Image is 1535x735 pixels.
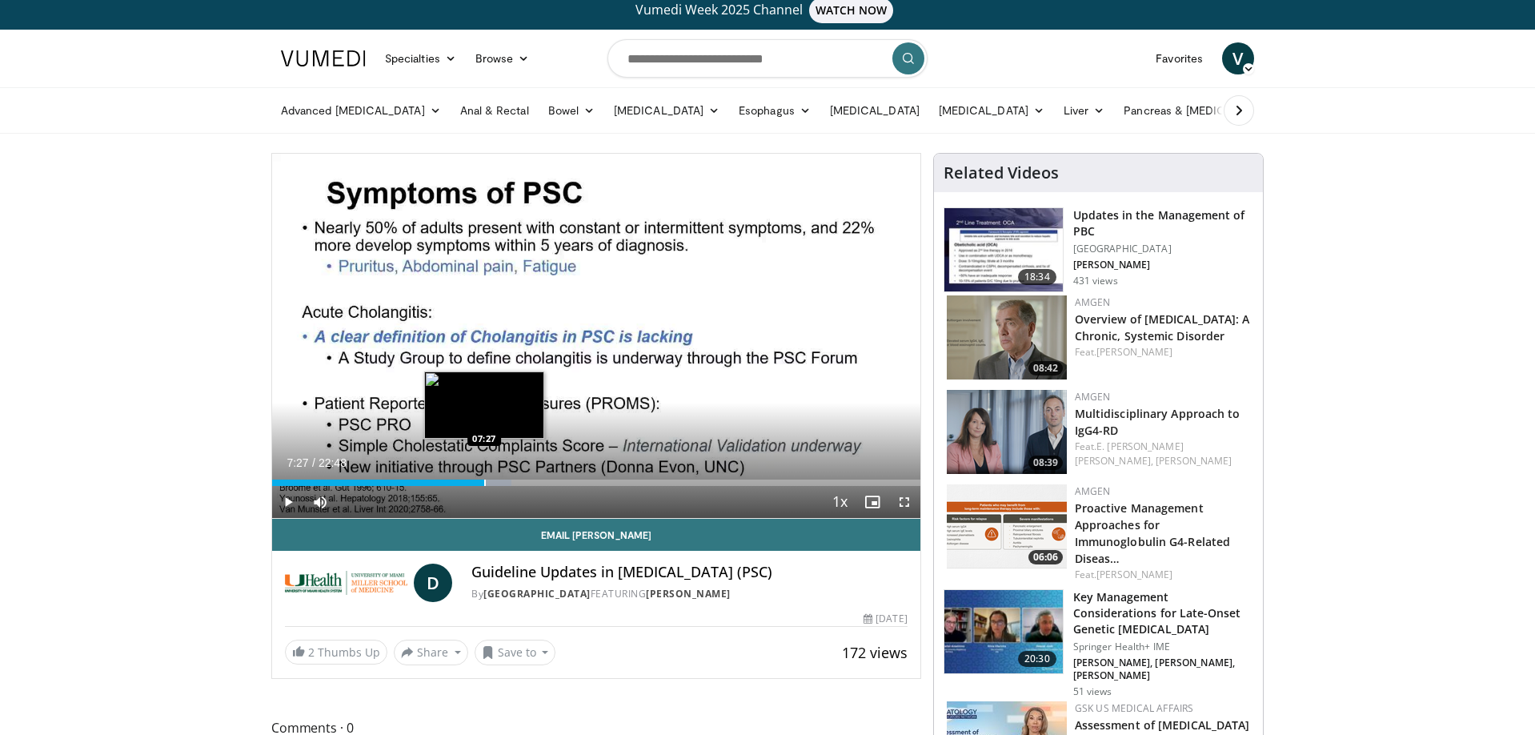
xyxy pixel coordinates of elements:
[285,564,407,602] img: University of Miami
[272,480,920,486] div: Progress Bar
[414,564,452,602] a: D
[312,456,315,469] span: /
[471,587,907,601] div: By FEATURING
[646,587,731,600] a: [PERSON_NAME]
[1075,345,1250,359] div: Feat.
[272,486,304,518] button: Play
[1075,295,1111,309] a: Amgen
[1075,440,1184,468] a: E. [PERSON_NAME] [PERSON_NAME],
[466,42,539,74] a: Browse
[1075,406,1240,438] a: Multidisciplinary Approach to IgG4-RD
[856,486,888,518] button: Enable picture-in-picture mode
[1114,94,1301,127] a: Pancreas & [MEDICAL_DATA]
[394,640,468,665] button: Share
[475,640,556,665] button: Save to
[471,564,907,581] h4: Guideline Updates in [MEDICAL_DATA] (PSC)
[947,390,1067,474] img: 04ce378e-5681-464e-a54a-15375da35326.png.150x105_q85_crop-smart_upscale.png
[1028,361,1063,376] span: 08:42
[1073,641,1253,653] p: Springer Health+ IME
[1096,568,1172,581] a: [PERSON_NAME]
[1146,42,1212,74] a: Favorites
[483,587,591,600] a: [GEOGRAPHIC_DATA]
[944,163,1059,183] h4: Related Videos
[944,208,1063,291] img: 5cf47cf8-5b4c-4c40-a1d9-4c8d132695a9.150x105_q85_crop-smart_upscale.jpg
[1028,456,1063,470] span: 08:39
[607,39,928,78] input: Search topics, interventions
[285,640,387,665] a: 2 Thumbs Up
[944,590,1063,673] img: beaec1a9-1a09-4975-8157-4df5edafc3c8.150x105_q85_crop-smart_upscale.jpg
[272,519,920,551] a: Email [PERSON_NAME]
[1156,454,1232,468] a: [PERSON_NAME]
[1018,651,1056,667] span: 20:30
[1096,345,1172,359] a: [PERSON_NAME]
[1075,390,1111,404] a: Amgen
[842,643,908,662] span: 172 views
[947,484,1067,568] img: b07e8bac-fd62-4609-bac4-e65b7a485b7c.png.150x105_q85_crop-smart_upscale.png
[1075,568,1250,582] div: Feat.
[1073,685,1112,698] p: 51 views
[947,390,1067,474] a: 08:39
[1075,440,1250,468] div: Feat.
[375,42,466,74] a: Specialties
[729,94,820,127] a: Esophagus
[308,645,315,660] span: 2
[287,456,308,469] span: 7:27
[944,589,1253,698] a: 20:30 Key Management Considerations for Late-Onset Genetic [MEDICAL_DATA] Springer Health+ IME [P...
[1075,500,1231,566] a: Proactive Management Approaches for Immunoglobulin G4-Related Diseas…
[929,94,1054,127] a: [MEDICAL_DATA]
[1073,589,1253,637] h3: Key Management Considerations for Late-Onset Genetic [MEDICAL_DATA]
[1222,42,1254,74] a: V
[944,207,1253,292] a: 18:34 Updates in the Management of PBC [GEOGRAPHIC_DATA] [PERSON_NAME] 431 views
[1073,207,1253,239] h3: Updates in the Management of PBC
[824,486,856,518] button: Playback Rate
[1054,94,1114,127] a: Liver
[864,612,907,626] div: [DATE]
[947,295,1067,380] a: 08:42
[451,94,539,127] a: Anal & Rectal
[1018,269,1056,285] span: 18:34
[1073,275,1118,287] p: 431 views
[539,94,604,127] a: Bowel
[820,94,929,127] a: [MEDICAL_DATA]
[888,486,920,518] button: Fullscreen
[272,154,920,519] video-js: Video Player
[947,484,1067,568] a: 06:06
[319,456,347,469] span: 22:48
[1075,311,1250,343] a: Overview of [MEDICAL_DATA]: A Chronic, Systemic Disorder
[1073,259,1253,271] p: [PERSON_NAME]
[1075,701,1194,715] a: GSK US Medical Affairs
[1073,243,1253,255] p: [GEOGRAPHIC_DATA]
[1075,484,1111,498] a: Amgen
[1028,550,1063,564] span: 06:06
[281,50,366,66] img: VuMedi Logo
[424,372,544,439] img: image.jpeg
[604,94,729,127] a: [MEDICAL_DATA]
[947,295,1067,380] img: 40cb7efb-a405-4d0b-b01f-0267f6ac2b93.png.150x105_q85_crop-smart_upscale.png
[304,486,336,518] button: Mute
[1073,657,1253,682] p: [PERSON_NAME], [PERSON_NAME], [PERSON_NAME]
[271,94,451,127] a: Advanced [MEDICAL_DATA]
[1075,717,1250,733] a: Assessment of [MEDICAL_DATA]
